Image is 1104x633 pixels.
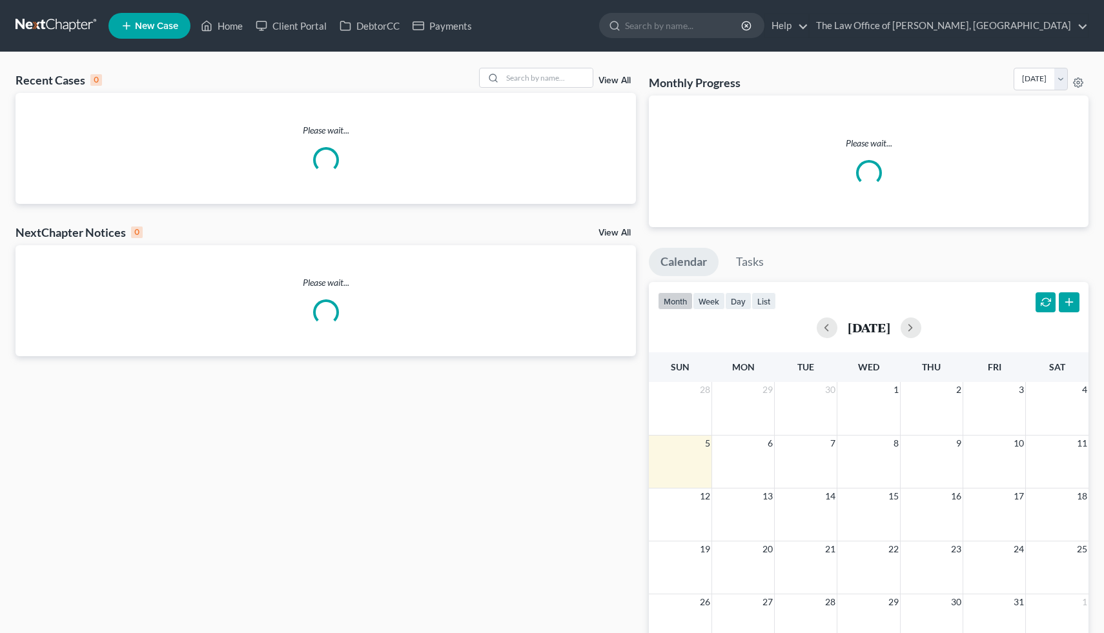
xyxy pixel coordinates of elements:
span: 5 [704,436,711,451]
span: 8 [892,436,900,451]
span: 2 [955,382,963,397]
span: 31 [1012,594,1025,610]
span: 1 [892,382,900,397]
span: 10 [1012,436,1025,451]
span: Fri [988,361,1001,372]
span: Sat [1049,361,1065,372]
span: 30 [824,382,837,397]
span: 22 [887,541,900,557]
a: Help [765,14,808,37]
span: 17 [1012,488,1025,504]
a: DebtorCC [333,14,406,37]
span: 12 [699,488,711,504]
span: 18 [1076,488,1089,504]
span: 3 [1017,382,1025,397]
input: Search by name... [625,14,743,37]
h2: [DATE] [848,321,890,334]
span: 20 [761,541,774,557]
span: 9 [955,436,963,451]
span: New Case [135,21,178,31]
span: 26 [699,594,711,610]
a: Calendar [649,248,719,276]
span: Mon [732,361,755,372]
div: 0 [131,226,143,238]
span: 25 [1076,541,1089,557]
a: View All [598,228,631,237]
span: Sun [671,361,690,372]
div: 0 [90,74,102,86]
button: month [658,292,693,310]
span: 27 [761,594,774,610]
span: 7 [829,436,837,451]
a: Client Portal [249,14,333,37]
a: View All [598,76,631,85]
span: 23 [950,541,963,557]
p: Please wait... [15,124,636,137]
span: 11 [1076,436,1089,451]
p: Please wait... [15,276,636,289]
h3: Monthly Progress [649,75,741,90]
a: Tasks [724,248,775,276]
span: Wed [858,361,879,372]
a: Home [194,14,249,37]
a: The Law Office of [PERSON_NAME], [GEOGRAPHIC_DATA] [810,14,1088,37]
span: 16 [950,488,963,504]
span: Thu [922,361,941,372]
span: 28 [699,382,711,397]
span: 14 [824,488,837,504]
input: Search by name... [502,68,593,87]
span: 19 [699,541,711,557]
span: 29 [761,382,774,397]
span: 24 [1012,541,1025,557]
span: 4 [1081,382,1089,397]
span: 21 [824,541,837,557]
a: Payments [406,14,478,37]
button: week [693,292,725,310]
span: 13 [761,488,774,504]
p: Please wait... [659,137,1078,150]
span: 28 [824,594,837,610]
span: 15 [887,488,900,504]
span: 1 [1081,594,1089,610]
div: NextChapter Notices [15,225,143,240]
span: 6 [766,436,774,451]
button: day [725,292,751,310]
span: 30 [950,594,963,610]
span: 29 [887,594,900,610]
button: list [751,292,776,310]
span: Tue [797,361,814,372]
div: Recent Cases [15,72,102,88]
